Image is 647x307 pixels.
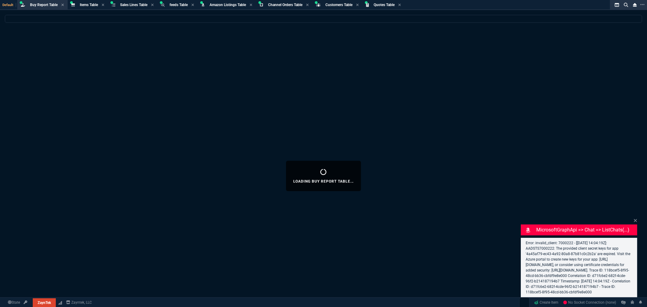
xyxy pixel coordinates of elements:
span: Sales Lines Table [120,3,147,7]
p: Loading Buy Report Table... [293,179,354,184]
span: feeds Table [170,3,188,7]
nx-icon: Open New Tab [640,2,645,8]
nx-icon: Search [622,1,631,8]
a: API TOKEN [22,300,29,305]
span: Channel Orders Table [268,3,302,7]
a: Global State [6,300,22,305]
nx-icon: Close Tab [306,3,309,8]
nx-icon: Close Tab [250,3,252,8]
nx-icon: Close Tab [191,3,194,8]
span: Default [2,3,16,7]
nx-icon: Close Tab [151,3,154,8]
nx-icon: Split Panels [612,1,622,8]
span: Quotes Table [374,3,395,7]
nx-icon: Close Tab [61,3,64,8]
span: Customers Table [325,3,352,7]
nx-icon: Close Tab [398,3,401,8]
nx-icon: Close Tab [102,3,104,8]
a: Create Item [532,298,561,307]
p: MicrosoftGraphApi => chat => listChats(...) [537,226,636,234]
span: No Socket Connection (none) [564,300,616,305]
span: Amazon Listings Table [210,3,246,7]
span: Buy Report Table [30,3,58,7]
nx-icon: Close Tab [356,3,359,8]
span: Items Table [80,3,98,7]
nx-icon: Close Workbench [631,1,639,8]
p: Error: invalid_client: 7000222 - [[DATE] 14:04:19Z]: AADSTS7000222: The provided client secret ke... [526,240,632,295]
a: msbcCompanyName [64,300,94,305]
